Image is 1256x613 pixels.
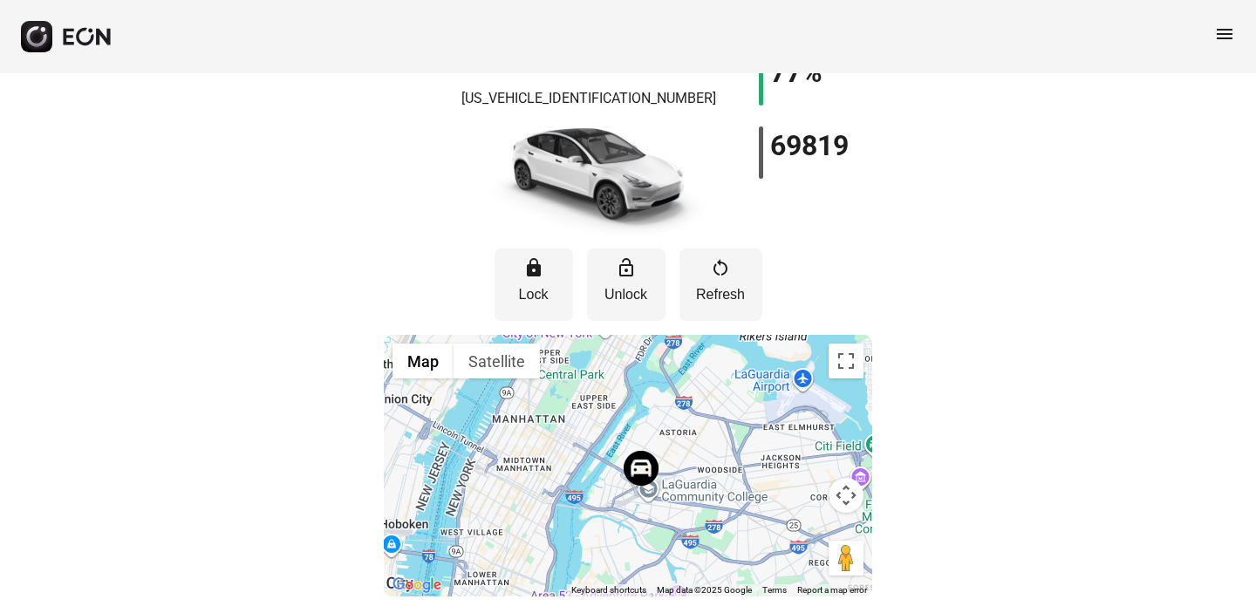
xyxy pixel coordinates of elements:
h1: 69819 [770,135,849,156]
span: Map data ©2025 Google [657,585,752,595]
span: menu [1214,24,1235,44]
button: Map camera controls [829,478,863,513]
button: Show satellite imagery [454,344,540,378]
span: restart_alt [710,257,731,278]
button: Toggle fullscreen view [829,344,863,378]
h1: C402749 [532,53,645,74]
a: Report a map error [797,585,867,595]
p: Lock [503,284,564,305]
button: Show street map [392,344,454,378]
span: lock_open [616,257,637,278]
h1: 77% [770,62,823,83]
p: Refresh [688,284,754,305]
button: Lock [495,249,573,321]
button: Drag Pegman onto the map to open Street View [829,541,863,576]
button: Keyboard shortcuts [571,584,646,596]
img: car [467,116,711,238]
span: lock [523,257,544,278]
p: [US_VEHICLE_IDENTIFICATION_NUMBER] [461,88,716,109]
button: Unlock [587,249,666,321]
a: Open this area in Google Maps (opens a new window) [388,574,446,596]
a: Terms (opens in new tab) [762,585,787,595]
img: Google [388,574,446,596]
p: Unlock [596,284,657,305]
button: Refresh [679,249,762,321]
